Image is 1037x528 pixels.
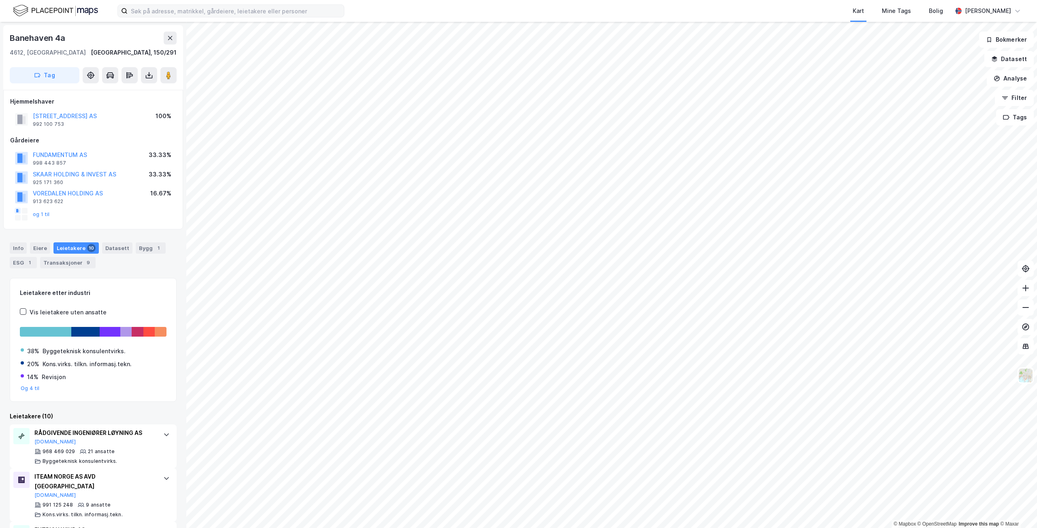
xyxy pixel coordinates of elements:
button: [DOMAIN_NAME] [34,492,76,498]
div: [PERSON_NAME] [965,6,1011,16]
div: Byggeteknisk konsulentvirks. [43,458,117,464]
button: Og 4 til [21,385,40,392]
div: Hjemmelshaver [10,97,176,106]
div: Vis leietakere uten ansatte [30,307,107,317]
a: OpenStreetMap [918,521,957,527]
div: 9 [84,259,92,267]
div: Datasett [102,242,132,254]
button: [DOMAIN_NAME] [34,439,76,445]
div: 968 469 029 [43,448,75,455]
div: 10 [87,244,96,252]
div: ITEAM NORGE AS AVD [GEOGRAPHIC_DATA] [34,472,155,491]
div: Bolig [929,6,943,16]
div: Leietakere (10) [10,411,177,421]
div: 9 ansatte [86,502,111,508]
div: Leietakere [53,242,99,254]
div: 20% [27,359,39,369]
div: ESG [10,257,37,268]
div: Bygg [136,242,166,254]
div: Revisjon [42,372,66,382]
div: Mine Tags [882,6,911,16]
a: Improve this map [959,521,999,527]
div: 1 [154,244,162,252]
div: 33.33% [149,150,171,160]
div: Eiere [30,242,50,254]
div: 991 125 248 [43,502,73,508]
div: 16.67% [150,189,171,198]
div: 4612, [GEOGRAPHIC_DATA] [10,48,86,57]
div: Kons.virks. tilkn. informasj.tekn. [43,511,123,518]
div: Gårdeiere [10,136,176,145]
button: Tag [10,67,79,83]
div: Kontrollprogram for chat [996,489,1037,528]
div: 925 171 360 [33,179,63,186]
div: 21 ansatte [88,448,115,455]
div: Info [10,242,27,254]
iframe: Chat Widget [996,489,1037,528]
div: 100% [156,111,171,121]
input: Søk på adresse, matrikkel, gårdeiere, leietakere eller personer [128,5,344,17]
div: Transaksjoner [40,257,96,268]
div: 33.33% [149,170,171,179]
a: Mapbox [894,521,916,527]
button: Bokmerker [979,32,1034,48]
div: 38% [27,346,39,356]
div: Banehaven 4a [10,32,67,45]
button: Tags [996,109,1034,125]
div: 992 100 753 [33,121,64,127]
button: Analyse [987,70,1034,87]
button: Datasett [984,51,1034,67]
img: logo.f888ab2527a4732fd821a326f86c7f29.svg [13,4,98,18]
div: RÅDGIVENDE INGENIØRER LØYNING AS [34,428,155,438]
div: Kons.virks. tilkn. informasj.tekn. [43,359,132,369]
div: 998 443 857 [33,160,66,166]
div: Leietakere etter industri [20,288,166,298]
div: [GEOGRAPHIC_DATA], 150/291 [91,48,177,57]
div: 1 [26,259,34,267]
div: Kart [853,6,864,16]
div: 913 623 622 [33,198,63,205]
img: Z [1018,368,1033,383]
button: Filter [995,90,1034,106]
div: Byggeteknisk konsulentvirks. [43,346,126,356]
div: 14% [27,372,38,382]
